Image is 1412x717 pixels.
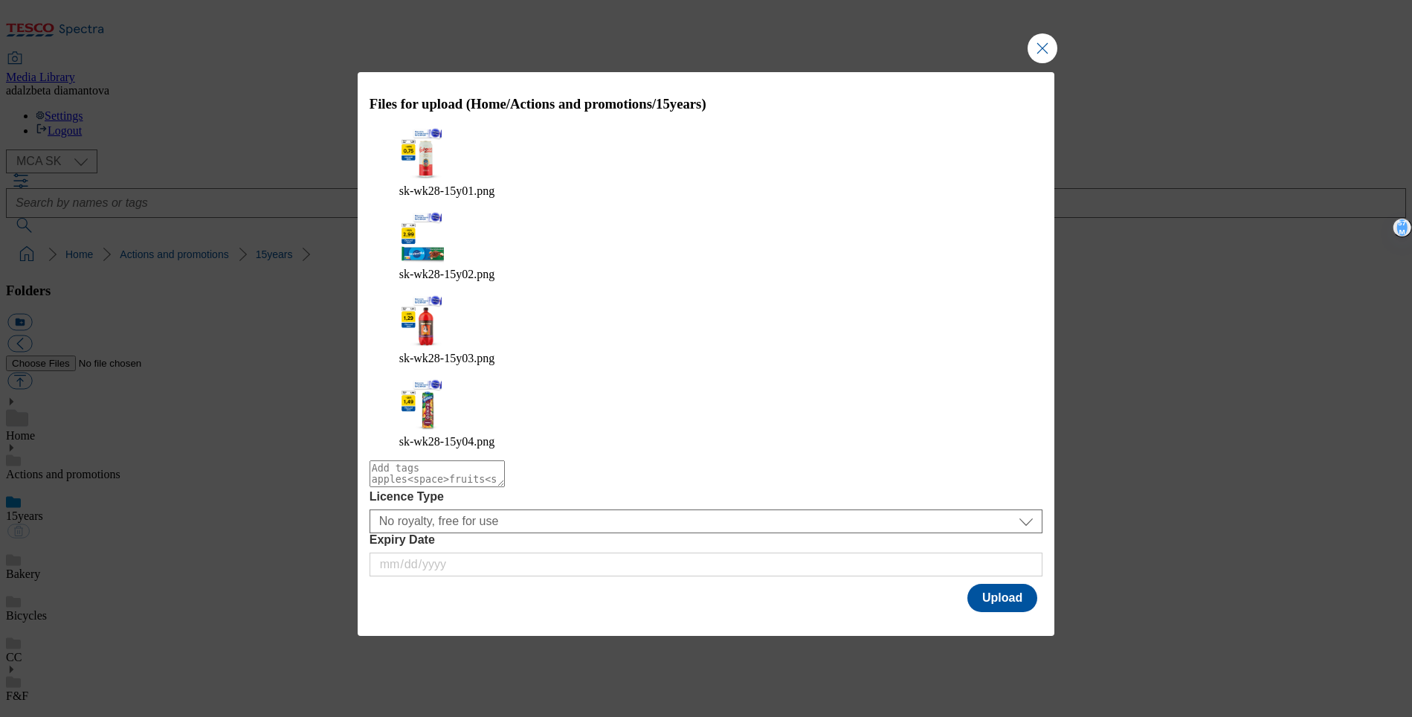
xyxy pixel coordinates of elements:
figcaption: sk-wk28-15y01.png [399,184,1013,198]
figcaption: sk-wk28-15y04.png [399,435,1013,448]
button: Close Modal [1028,33,1057,63]
label: Licence Type [370,490,1043,504]
img: preview [399,377,444,432]
label: Expiry Date [370,533,1043,547]
h3: Files for upload (Home/Actions and promotions/15years) [370,96,1043,112]
figcaption: sk-wk28-15y02.png [399,268,1013,281]
img: preview [399,210,444,265]
button: Upload [967,584,1037,612]
img: preview [399,126,444,181]
img: preview [399,293,444,348]
div: Modal [358,72,1055,636]
figcaption: sk-wk28-15y03.png [399,352,1013,365]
